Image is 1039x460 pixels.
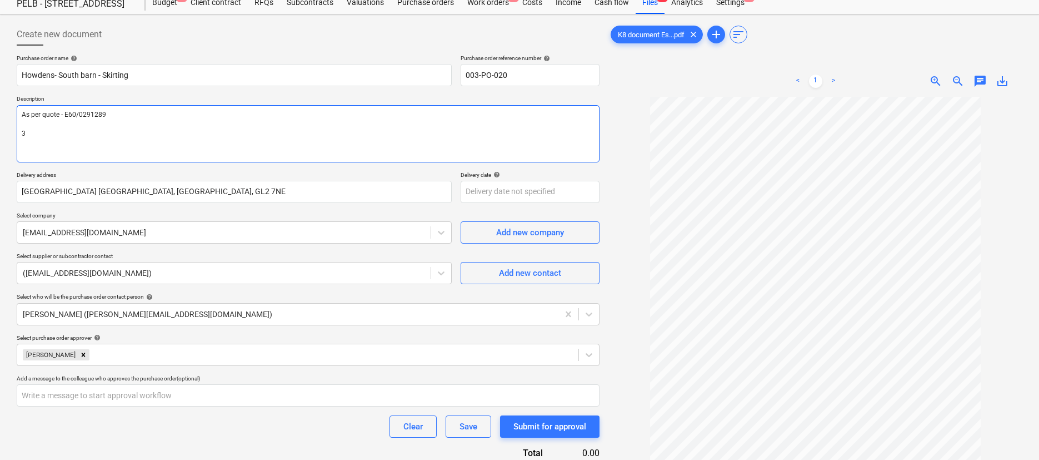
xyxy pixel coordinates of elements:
[17,105,600,162] textarea: As per quote - E60/0291289 3
[17,95,600,105] p: Description
[929,75,942,88] span: zoom_in
[17,28,102,41] span: Create new document
[499,266,561,280] div: Add new contact
[611,26,703,43] div: K8 document Es...pdf
[996,75,1009,88] span: save_alt
[403,419,423,434] div: Clear
[17,384,600,407] input: Write a message to start approval workflow
[17,64,452,86] input: Document name
[809,75,822,88] a: Page 1 is your current page
[68,55,77,62] span: help
[17,375,600,382] div: Add a message to the colleague who approves the purchase order (optional)
[17,334,600,342] div: Select purchase order approver
[23,349,77,360] div: [PERSON_NAME]
[144,294,153,300] span: help
[77,349,89,360] div: Remove Harry Ford
[17,55,452,62] div: Purchase order name
[732,28,745,41] span: sort
[513,419,586,434] div: Submit for approval
[455,447,561,459] div: Total
[827,75,840,88] a: Next page
[17,253,452,262] p: Select supplier or subcontractor contact
[389,416,437,438] button: Clear
[17,181,452,203] input: Delivery address
[459,419,477,434] div: Save
[461,262,600,284] button: Add new contact
[17,293,600,300] div: Select who will be the purchase order contact person
[951,75,965,88] span: zoom_out
[561,447,600,459] div: 0.00
[17,212,452,221] p: Select company
[17,171,452,181] p: Delivery address
[446,416,491,438] button: Save
[496,225,564,240] div: Add new company
[710,28,723,41] span: add
[973,75,987,88] span: chat
[791,75,805,88] a: Previous page
[92,334,101,341] span: help
[461,171,600,179] div: Delivery date
[461,55,600,62] div: Purchase order reference number
[541,55,550,62] span: help
[461,64,600,86] input: Reference number
[687,28,700,41] span: clear
[500,416,600,438] button: Submit for approval
[461,221,600,244] button: Add new company
[461,181,600,203] input: Delivery date not specified
[491,171,500,178] span: help
[611,31,691,39] span: K8 document Es...pdf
